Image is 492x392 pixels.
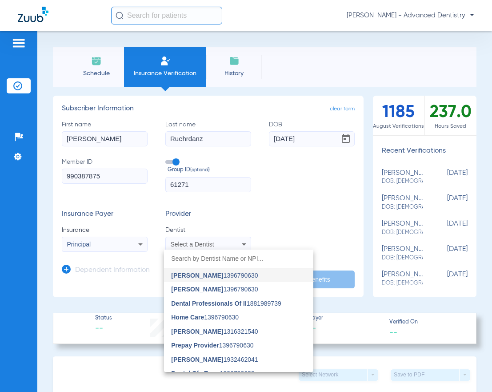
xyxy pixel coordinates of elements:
[164,250,313,268] input: dropdown search
[171,300,247,307] span: Dental Professionals Of Il
[171,286,258,292] span: 1396790630
[171,356,258,363] span: 1932462041
[171,272,258,279] span: 1396790630
[171,328,223,335] span: [PERSON_NAME]
[171,370,220,377] span: Dental Ofc Team
[171,286,223,293] span: [PERSON_NAME]
[171,370,254,376] span: 1396790630
[171,342,253,348] span: 1396790630
[171,314,239,320] span: 1396790630
[171,314,204,321] span: Home Care
[171,300,281,307] span: 1881989739
[171,328,258,335] span: 1316321540
[171,356,223,363] span: [PERSON_NAME]
[171,272,223,279] span: [PERSON_NAME]
[171,342,219,349] span: Prepay Provider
